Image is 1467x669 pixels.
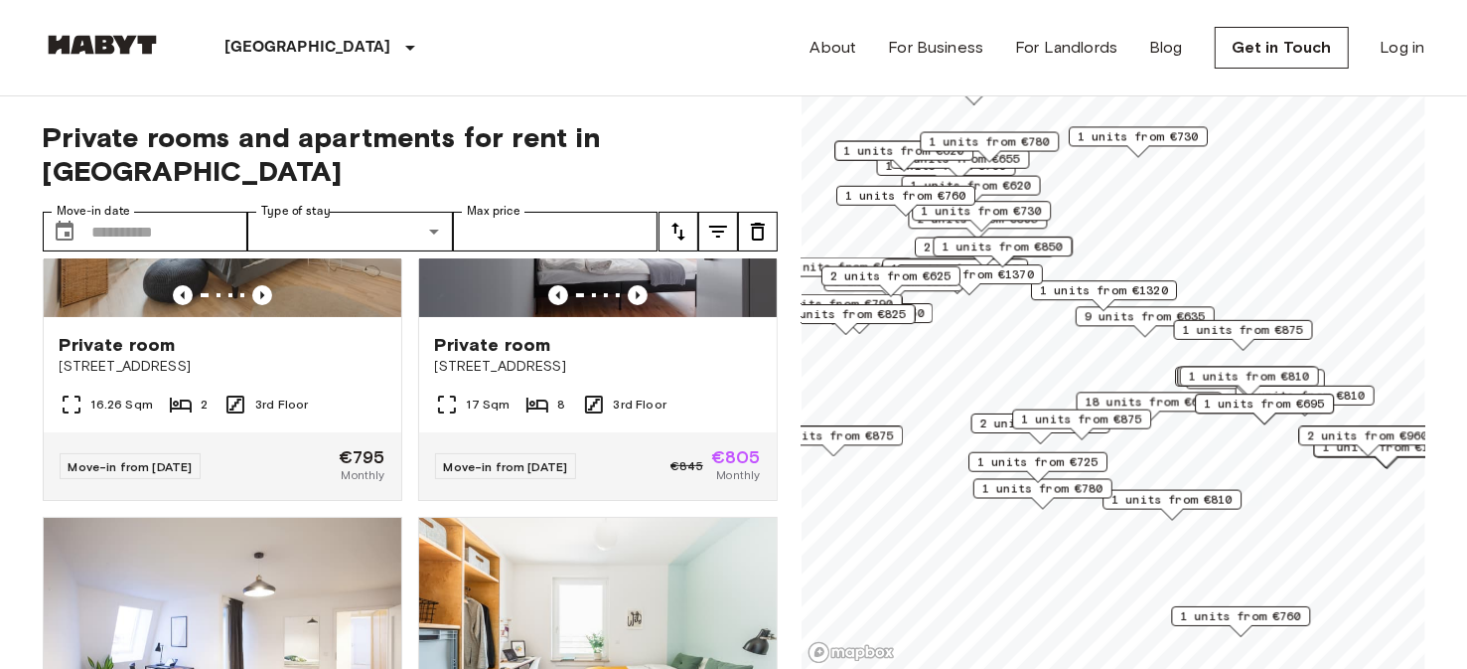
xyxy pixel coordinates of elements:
[173,285,193,305] button: Previous image
[765,257,911,288] div: Map marker
[1111,491,1233,509] span: 1 units from €810
[972,479,1111,510] div: Map marker
[977,453,1099,471] span: 1 units from €725
[557,396,565,414] span: 8
[69,459,193,474] span: Move-in from [DATE]
[942,238,1063,255] span: 1 units from €850
[834,141,973,172] div: Map marker
[929,133,1050,151] span: 1 units from €780
[1314,438,1460,469] div: Map marker
[1177,367,1316,398] div: Map marker
[45,212,84,251] button: Choose date
[1076,306,1215,337] div: Map marker
[845,187,966,205] span: 1 units from €760
[60,333,176,357] span: Private room
[774,258,902,276] span: 20 units from €655
[979,415,1100,432] span: 2 units from €865
[1195,394,1334,424] div: Map marker
[1314,437,1460,468] div: Map marker
[628,285,648,305] button: Previous image
[885,157,1006,175] span: 1 units from €700
[764,425,903,456] div: Map marker
[981,480,1102,498] span: 1 units from €780
[1012,410,1151,440] div: Map marker
[1312,437,1458,468] div: Map marker
[1040,281,1168,299] span: 1 units from €1320
[548,285,568,305] button: Previous image
[908,209,1047,240] div: Map marker
[787,303,933,334] div: Map marker
[882,258,1028,289] div: Map marker
[60,357,385,377] span: [STREET_ADDRESS]
[341,466,384,484] span: Monthly
[1171,606,1310,637] div: Map marker
[1175,367,1314,398] div: Map marker
[698,212,738,251] button: tune
[1244,387,1365,405] span: 1 units from €810
[924,239,1045,256] span: 2 units from €655
[444,459,568,474] span: Move-in from [DATE]
[910,177,1031,195] span: 1 units from €620
[934,237,1073,267] div: Map marker
[1078,127,1199,145] span: 1 units from €730
[823,271,962,302] div: Map marker
[57,203,130,220] label: Move-in date
[467,396,511,414] span: 17 Sqm
[899,150,1020,168] span: 2 units from €655
[1313,437,1459,468] div: Map marker
[418,78,778,501] a: Marketing picture of unit DE-01-047-05HPrevious imagePrevious imagePrivate room[STREET_ADDRESS]17...
[891,259,1019,277] span: 12 units from €645
[1204,395,1325,413] span: 1 units from €695
[738,212,778,251] button: tune
[1069,126,1208,157] div: Map marker
[933,237,1072,267] div: Map marker
[467,203,520,220] label: Max price
[1015,36,1117,60] a: For Landlords
[91,396,153,414] span: 16.26 Sqm
[1021,411,1142,428] span: 1 units from €875
[901,176,1040,207] div: Map marker
[716,466,760,484] span: Monthly
[796,304,924,322] span: 1 units from €1150
[261,203,331,220] label: Type of stay
[225,36,391,60] p: [GEOGRAPHIC_DATA]
[830,267,952,285] span: 2 units from €625
[43,120,778,188] span: Private rooms and apartments for rent in [GEOGRAPHIC_DATA]
[970,414,1109,444] div: Map marker
[1186,369,1325,400] div: Map marker
[843,142,964,160] span: 1 units from €620
[776,304,915,335] div: Map marker
[1179,367,1318,398] div: Map marker
[906,265,1034,283] span: 1 units from €1370
[1102,490,1242,521] div: Map marker
[921,202,1042,220] span: 1 units from €730
[1381,36,1425,60] a: Log in
[670,457,703,475] span: €845
[1149,36,1183,60] a: Blog
[836,186,975,217] div: Map marker
[968,452,1107,483] div: Map marker
[904,75,1043,105] div: Map marker
[1076,392,1222,422] div: Map marker
[43,35,162,55] img: Habyt
[255,396,308,414] span: 3rd Floor
[1307,426,1428,444] span: 2 units from €960
[821,266,960,297] div: Map marker
[810,36,857,60] a: About
[435,333,551,357] span: Private room
[1215,27,1349,69] a: Get in Touch
[1031,280,1177,311] div: Map marker
[1180,607,1301,625] span: 1 units from €760
[659,212,698,251] button: tune
[912,201,1051,232] div: Map marker
[785,305,906,323] span: 1 units from €825
[915,238,1054,268] div: Map marker
[1085,307,1206,325] span: 9 units from €635
[1298,425,1437,456] div: Map marker
[1173,320,1312,351] div: Map marker
[201,396,208,414] span: 2
[252,285,272,305] button: Previous image
[890,149,1029,180] div: Map marker
[435,357,761,377] span: [STREET_ADDRESS]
